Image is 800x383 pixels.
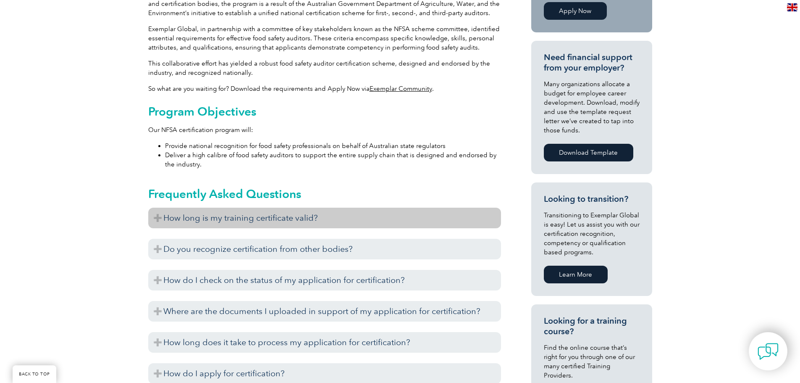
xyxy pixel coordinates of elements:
a: Exemplar Community [370,85,432,92]
h3: How long does it take to process my application for certification? [148,332,501,353]
a: BACK TO TOP [13,365,56,383]
h3: Do you recognize certification from other bodies? [148,239,501,259]
h3: Looking for a training course? [544,316,640,337]
h2: Frequently Asked Questions [148,187,501,201]
p: This collaborative effort has yielded a robust food safety auditor certification scheme, designed... [148,59,501,77]
p: So what are you waiting for? Download the requirements and Apply Now via . [148,84,501,93]
img: en [787,3,797,11]
h3: Looking to transition? [544,194,640,204]
p: Our NFSA certification program will: [148,125,501,135]
p: Exemplar Global, in partnership with a committee of key stakeholders known as the NFSA scheme com... [148,24,501,52]
h3: How long is my training certificate valid? [148,208,501,228]
li: Deliver a high calibre of food safety auditors to support the entire supply chain that is designe... [165,151,501,169]
li: Provide national recognition for food safety professionals on behalf of Australian state regulators [165,141,501,151]
a: Learn More [544,266,608,283]
img: contact-chat.png [758,341,779,362]
p: Find the online course that’s right for you through one of our many certified Training Providers. [544,343,640,380]
h2: Program Objectives [148,105,501,118]
a: Download Template [544,144,633,161]
h3: Where are the documents I uploaded in support of my application for certification? [148,301,501,322]
h3: Need financial support from your employer? [544,52,640,73]
a: Apply Now [544,2,607,20]
h3: How do I check on the status of my application for certification? [148,270,501,291]
p: Transitioning to Exemplar Global is easy! Let us assist you with our certification recognition, c... [544,211,640,257]
p: Many organizations allocate a budget for employee career development. Download, modify and use th... [544,79,640,135]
